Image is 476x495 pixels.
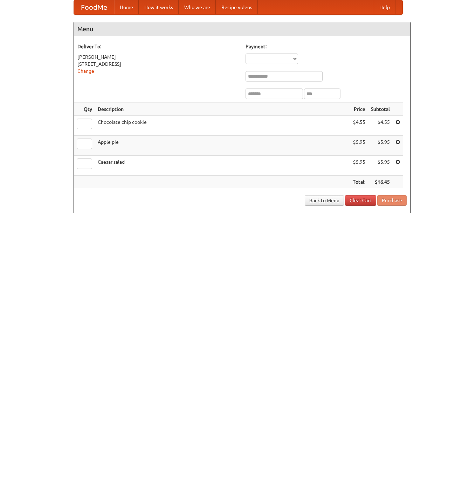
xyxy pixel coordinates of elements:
[95,136,350,156] td: Apple pie
[74,0,114,14] a: FoodMe
[95,116,350,136] td: Chocolate chip cookie
[95,156,350,176] td: Caesar salad
[139,0,179,14] a: How it works
[368,176,393,189] th: $16.45
[95,103,350,116] th: Description
[74,103,95,116] th: Qty
[368,136,393,156] td: $5.95
[74,22,410,36] h4: Menu
[179,0,216,14] a: Who we are
[114,0,139,14] a: Home
[350,116,368,136] td: $4.55
[77,61,239,68] div: [STREET_ADDRESS]
[368,116,393,136] td: $4.55
[350,136,368,156] td: $5.95
[305,195,344,206] a: Back to Menu
[246,43,407,50] h5: Payment:
[368,156,393,176] td: $5.95
[77,54,239,61] div: [PERSON_NAME]
[77,68,94,74] a: Change
[350,156,368,176] td: $5.95
[77,43,239,50] h5: Deliver To:
[350,176,368,189] th: Total:
[377,195,407,206] button: Purchase
[345,195,376,206] a: Clear Cart
[374,0,395,14] a: Help
[216,0,258,14] a: Recipe videos
[350,103,368,116] th: Price
[368,103,393,116] th: Subtotal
